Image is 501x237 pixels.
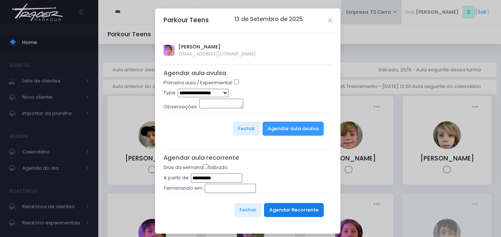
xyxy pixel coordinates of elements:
[234,16,303,23] h6: 13 de Setembro de 2025
[164,89,177,97] label: Type:
[178,43,256,51] span: [PERSON_NAME]
[164,184,204,192] label: Terminando em:
[203,164,228,171] label: Sábado
[164,174,190,182] label: A partir de:
[164,79,233,87] label: Primeira aula / Experimental:
[164,164,332,226] form: Dias da semana
[233,122,260,136] button: Fechar
[234,203,261,217] button: Fechar
[203,164,208,169] input: Sábado
[164,154,332,162] h5: Agendar aula recorrente
[164,16,209,25] h5: Parkour Teens
[178,51,256,57] span: [EMAIL_ADDRESS][DOMAIN_NAME]
[164,70,332,77] h5: Agendar aula avulsa
[263,122,324,136] button: Agendar aula avulsa
[328,18,332,22] button: Close
[264,203,324,217] button: Agendar Recorrente
[164,103,198,111] label: Observações:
